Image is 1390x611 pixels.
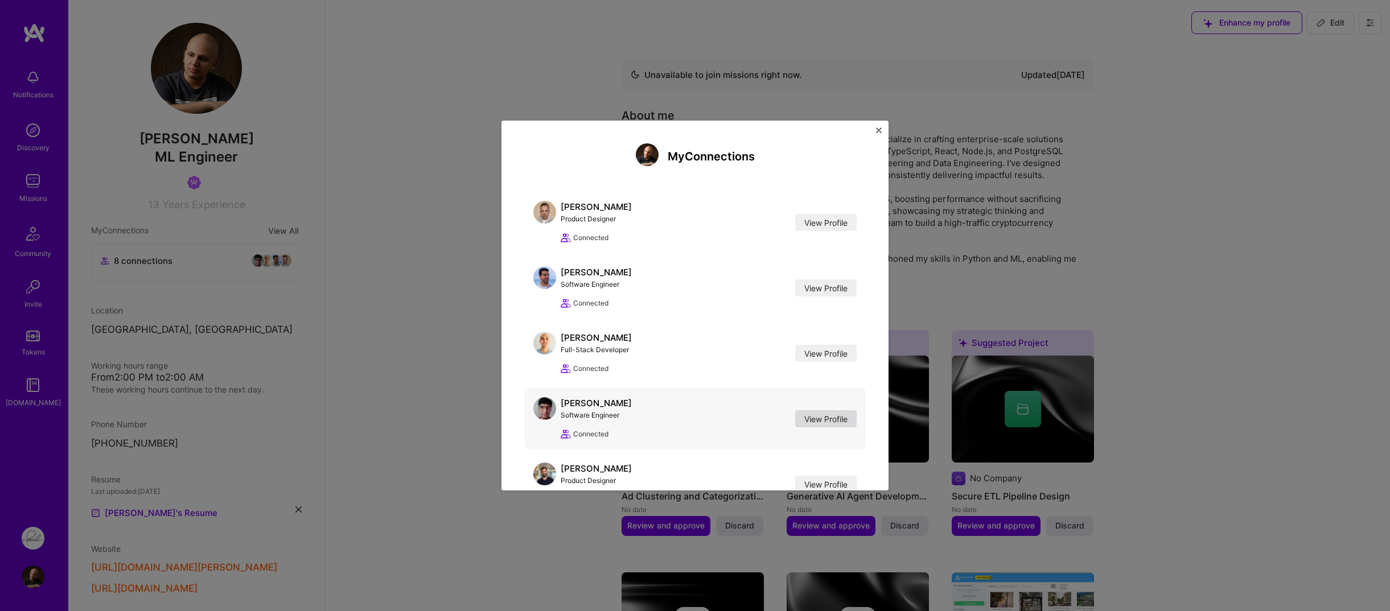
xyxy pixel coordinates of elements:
[561,409,632,421] div: Software Engineer
[876,127,882,139] button: Close
[561,298,571,308] i: icon Collaborator
[561,201,632,213] div: [PERSON_NAME]
[668,150,755,163] h4: My Connections
[795,345,857,362] a: View Profile
[561,213,632,225] div: Product Designer
[561,266,632,278] div: [PERSON_NAME]
[573,362,608,374] span: Connected
[636,143,659,166] img: Ali Taheri Moghaddar
[533,201,556,224] img: Darius Krisiunas
[795,279,857,296] a: View Profile
[561,364,571,374] i: icon Collaborator
[561,397,632,409] div: [PERSON_NAME]
[533,397,556,420] img: Christian De Martino
[561,332,632,344] div: [PERSON_NAME]
[795,214,857,231] a: View Profile
[561,463,632,474] div: [PERSON_NAME]
[561,233,571,243] i: icon Collaborator
[533,463,556,485] img: Emiliano Gonzalez
[561,344,632,356] div: Full-Stack Developer
[561,474,632,486] div: Product Designer
[533,332,556,354] img: Bill Tran
[573,297,608,309] span: Connected
[795,476,857,493] a: View Profile
[573,232,608,243] span: Connected
[533,266,556,289] img: Gonçalo Peres
[561,429,571,439] i: icon Collaborator
[795,410,857,427] a: View Profile
[561,278,632,290] div: Software Engineer
[573,428,608,440] span: Connected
